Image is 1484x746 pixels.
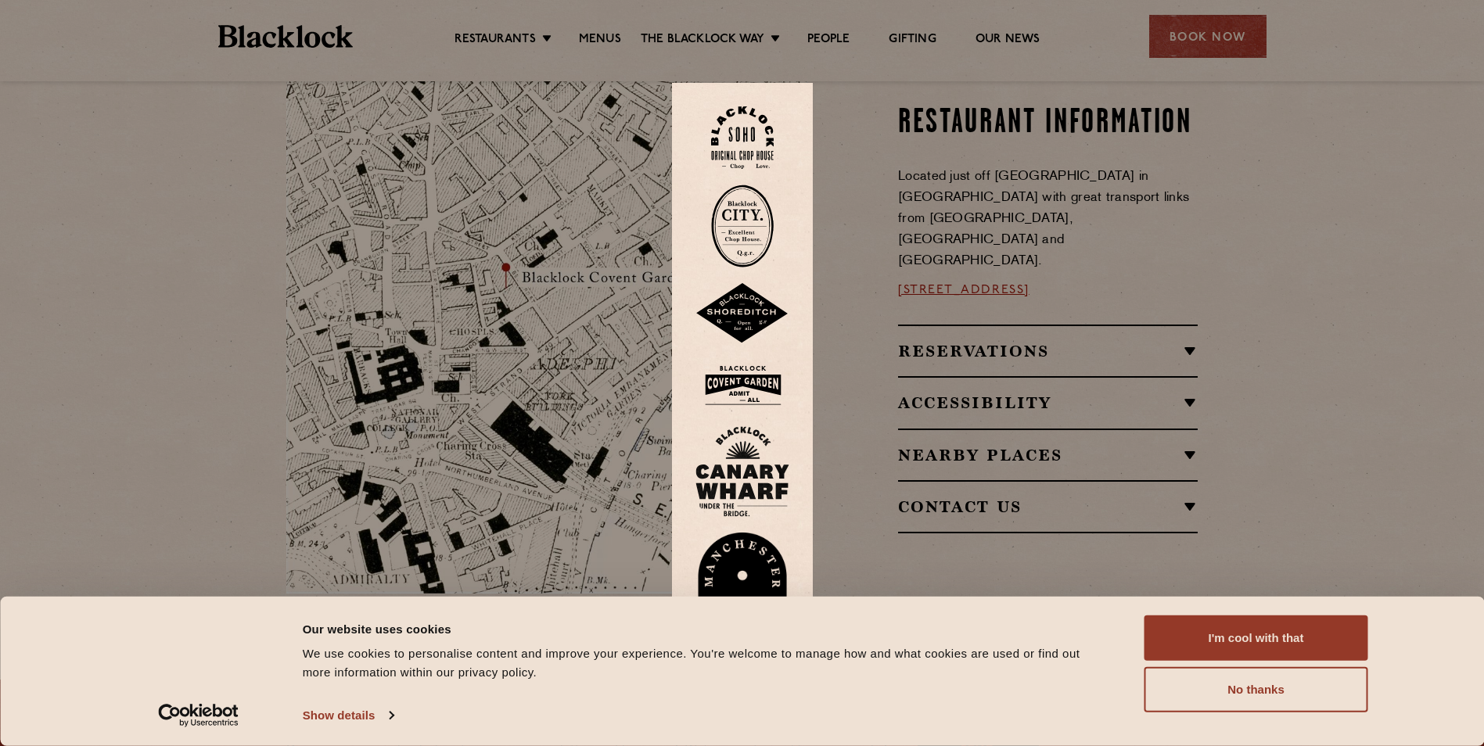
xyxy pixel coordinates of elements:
button: I'm cool with that [1144,615,1368,661]
button: No thanks [1144,667,1368,712]
div: We use cookies to personalise content and improve your experience. You're welcome to manage how a... [303,644,1109,682]
a: Usercentrics Cookiebot - opens in a new window [130,704,267,727]
img: BL_Manchester_Logo-bleed.png [695,533,789,640]
a: Show details [303,704,393,727]
img: BLA_1470_CoventGarden_Website_Solid.svg [695,360,789,411]
img: Shoreditch-stamp-v2-default.svg [695,283,789,344]
img: Soho-stamp-default.svg [711,106,774,170]
img: City-stamp-default.svg [711,185,774,267]
img: BL_CW_Logo_Website.svg [695,426,789,517]
div: Our website uses cookies [303,619,1109,638]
